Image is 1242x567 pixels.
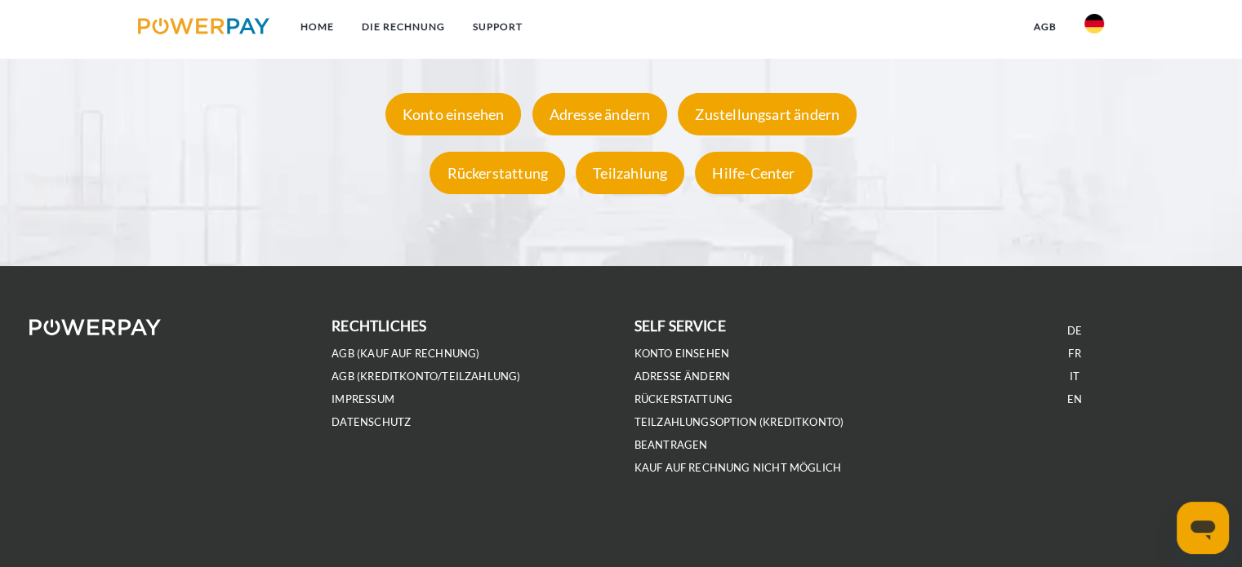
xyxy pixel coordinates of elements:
a: AGB (Kauf auf Rechnung) [332,347,479,361]
a: DIE RECHNUNG [348,12,459,42]
a: Adresse ändern [634,370,731,383]
iframe: Schaltfläche zum Öffnen des Messaging-Fensters [1177,502,1229,554]
a: Zustellungsart ändern [674,106,861,124]
a: Konto einsehen [381,106,526,124]
b: rechtliches [332,317,426,334]
div: Zustellungsart ändern [678,94,857,136]
a: Home [287,12,348,42]
a: DE [1067,324,1082,338]
a: Hilfe-Center [691,165,816,183]
div: Rückerstattung [430,153,565,195]
a: DATENSCHUTZ [332,415,411,429]
img: logo-powerpay-white.svg [29,319,161,335]
a: Rückerstattung [634,392,733,406]
a: Kauf auf Rechnung nicht möglich [634,461,842,475]
a: EN [1067,392,1082,406]
a: FR [1068,347,1080,361]
div: Teilzahlung [576,153,684,195]
a: Konto einsehen [634,347,730,361]
a: Rückerstattung [425,165,569,183]
img: de [1084,14,1104,33]
div: Hilfe-Center [695,153,812,195]
a: SUPPORT [459,12,536,42]
a: Adresse ändern [528,106,672,124]
div: Adresse ändern [532,94,668,136]
div: Konto einsehen [385,94,522,136]
a: Teilzahlungsoption (KREDITKONTO) beantragen [634,415,844,452]
a: IT [1070,370,1080,383]
a: AGB (Kreditkonto/Teilzahlung) [332,370,520,383]
a: agb [1020,12,1071,42]
a: IMPRESSUM [332,392,394,406]
b: self service [634,317,726,334]
a: Teilzahlung [572,165,688,183]
img: logo-powerpay.svg [138,18,269,34]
